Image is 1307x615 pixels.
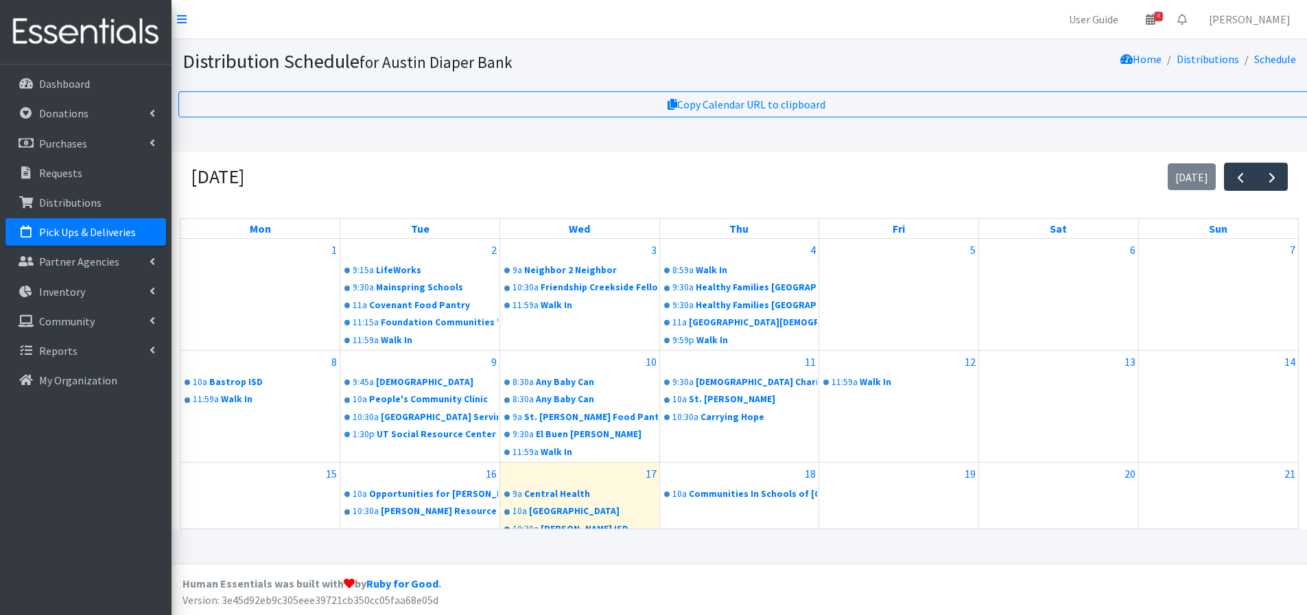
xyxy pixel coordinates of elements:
a: 9:30a[DEMOGRAPHIC_DATA] Charities of [GEOGRAPHIC_DATA][US_STATE] [661,374,818,391]
td: September 7, 2025 [1138,239,1298,350]
p: Requests [39,166,82,180]
a: Wednesday [566,219,593,238]
a: 9aCentral Health [502,486,658,502]
div: 9:30a [672,375,694,389]
a: Purchases [5,130,166,157]
div: 10:30a [513,281,539,294]
a: September 4, 2025 [808,239,819,261]
div: 11a [353,299,367,312]
div: Any Baby Can [536,375,658,389]
div: Walk In [541,299,658,312]
div: 1:30p [353,428,375,441]
div: Communities In Schools of [GEOGRAPHIC_DATA][US_STATE] [689,487,818,501]
div: Neighbor 2 Neighbor [524,264,658,277]
a: September 21, 2025 [1282,463,1298,485]
a: 9:59pWalk In [661,332,818,349]
td: September 14, 2025 [1138,351,1298,463]
a: September 15, 2025 [323,463,340,485]
a: September 2, 2025 [488,239,499,261]
div: [DEMOGRAPHIC_DATA] Charities of [GEOGRAPHIC_DATA][US_STATE] [696,375,818,389]
a: Distributions [5,189,166,216]
div: 10a [353,487,367,501]
a: September 6, 2025 [1127,239,1138,261]
a: 10:30a[GEOGRAPHIC_DATA] Serving Center [342,409,498,426]
p: Distributions [39,196,102,209]
a: 11:59aWalk In [502,297,658,314]
a: Thursday [727,219,751,238]
a: Dashboard [5,70,166,97]
div: 9:30a [672,299,694,312]
p: Donations [39,106,89,120]
div: Walk In [381,334,498,347]
p: Purchases [39,137,87,150]
td: September 10, 2025 [499,351,659,463]
p: My Organization [39,373,117,387]
a: Pick Ups & Deliveries [5,218,166,246]
a: 11a[GEOGRAPHIC_DATA][DEMOGRAPHIC_DATA] [661,314,818,331]
td: September 6, 2025 [979,239,1139,350]
a: 4 [1135,5,1166,33]
a: 8:59aWalk In [661,262,818,279]
a: Saturday [1047,219,1070,238]
a: 10a[GEOGRAPHIC_DATA] [502,503,658,520]
a: Community [5,307,166,335]
td: September 1, 2025 [180,239,340,350]
div: 9a [513,264,522,277]
div: [DEMOGRAPHIC_DATA] [376,375,498,389]
div: People's Community Clinic [369,393,498,406]
div: Healthy Families [GEOGRAPHIC_DATA] [696,281,818,294]
div: El Buen [PERSON_NAME] [536,428,658,441]
a: 9aSt. [PERSON_NAME] Food Pantry [502,409,658,426]
a: 10:30a[PERSON_NAME] Resource Center [342,503,498,520]
a: Sunday [1206,219,1230,238]
a: Distributions [1177,52,1239,66]
a: 10:30a[PERSON_NAME] ISD [502,521,658,537]
div: Any Baby Can [536,393,658,406]
div: 10a [672,393,687,406]
div: 8:59a [672,264,694,277]
a: 11:59aWalk In [821,374,977,391]
div: 11a [672,316,687,329]
td: September 13, 2025 [979,351,1139,463]
a: [PERSON_NAME] [1198,5,1302,33]
td: September 3, 2025 [499,239,659,350]
img: HumanEssentials [5,9,166,55]
a: Inventory [5,278,166,305]
div: Central Health [524,487,658,501]
div: St. [PERSON_NAME] Food Pantry [524,410,658,424]
p: Community [39,314,95,328]
a: September 11, 2025 [802,351,819,373]
td: September 5, 2025 [819,239,979,350]
a: September 16, 2025 [483,463,499,485]
h1: Distribution Schedule [182,49,828,73]
a: September 3, 2025 [648,239,659,261]
a: 10aSt. [PERSON_NAME] [661,391,818,408]
a: 1:30pUT Social Resource Center [342,426,498,443]
div: Bastrop ISD [209,375,338,389]
a: 8:30aAny Baby Can [502,374,658,391]
a: Ruby for Good [366,577,438,590]
a: September 20, 2025 [1122,463,1138,485]
a: 10aCommunities In Schools of [GEOGRAPHIC_DATA][US_STATE] [661,486,818,502]
a: 11:59aWalk In [182,391,338,408]
div: 10:30a [353,504,379,518]
div: 11:59a [513,445,539,459]
a: 10:30aFriendship Creekside Fellowship [502,279,658,296]
div: [GEOGRAPHIC_DATA] [529,504,658,518]
div: 10a [353,393,367,406]
td: September 16, 2025 [340,462,500,539]
div: 10:30a [672,410,698,424]
p: Reports [39,344,78,358]
button: Previous month [1224,163,1256,191]
div: Covenant Food Pantry [369,299,498,312]
a: September 14, 2025 [1282,351,1298,373]
a: 9:15aLifeWorks [342,262,498,279]
a: User Guide [1058,5,1129,33]
a: 9:45a[DEMOGRAPHIC_DATA] [342,374,498,391]
a: Partner Agencies [5,248,166,275]
td: September 17, 2025 [499,462,659,539]
a: September 18, 2025 [802,463,819,485]
div: 9:30a [513,428,534,441]
div: 8:30a [513,393,534,406]
div: [GEOGRAPHIC_DATA] Serving Center [381,410,498,424]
